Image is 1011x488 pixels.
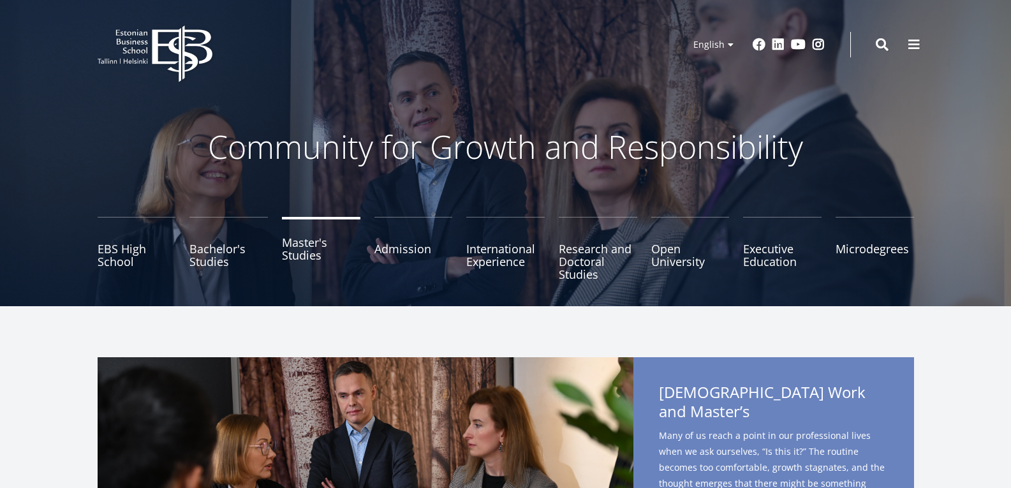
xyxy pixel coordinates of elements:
a: Linkedin [772,38,785,51]
a: International Experience [466,217,545,281]
a: Microdegrees [836,217,914,281]
a: Master's Studies [282,217,360,281]
a: Research and Doctoral Studies [559,217,637,281]
a: Bachelor's Studies [189,217,268,281]
a: EBS High School [98,217,176,281]
a: Open University [651,217,730,281]
a: Facebook [753,38,765,51]
a: Executive Education [743,217,822,281]
a: Instagram [812,38,825,51]
a: Youtube [791,38,806,51]
a: Admission [374,217,453,281]
p: Community for Growth and Responsibility [168,128,844,166]
span: [DEMOGRAPHIC_DATA] Work and Master’s [659,383,889,444]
